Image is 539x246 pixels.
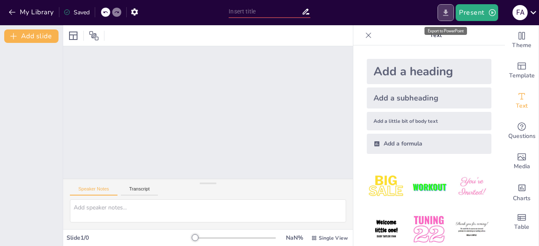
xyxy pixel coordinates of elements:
div: Layout [67,29,80,42]
div: Add text boxes [505,86,539,116]
div: Add a formula [367,134,491,154]
div: Change the overall theme [505,25,539,56]
span: Questions [508,132,536,141]
div: Get real-time input from your audience [505,116,539,146]
span: Table [514,222,529,232]
span: Position [89,31,99,41]
button: My Library [6,5,57,19]
div: Add a table [505,207,539,237]
span: Template [509,71,535,80]
div: Slide 1 / 0 [67,234,195,242]
div: Add a heading [367,59,491,84]
div: Add images, graphics, shapes or video [505,146,539,177]
span: Text [516,101,528,111]
span: Charts [513,194,531,203]
span: Media [514,162,530,171]
div: NaN % [284,234,304,242]
button: Export to PowerPoint [438,4,454,21]
div: Export to PowerPoint [424,27,467,35]
div: Add a subheading [367,87,491,108]
span: Theme [512,41,531,50]
button: Present [456,4,498,21]
div: Saved [64,8,90,16]
span: Single View [319,235,348,241]
button: F A [512,4,528,21]
img: 3.jpeg [452,167,491,206]
button: Add slide [4,29,59,43]
img: 2.jpeg [409,167,448,206]
button: Transcript [121,186,158,196]
p: Text [375,25,496,45]
div: Add a little bit of body text [367,112,491,130]
div: Add charts and graphs [505,177,539,207]
button: Speaker Notes [70,186,117,196]
img: 1.jpeg [367,167,406,206]
input: Insert title [229,5,301,18]
div: Add ready made slides [505,56,539,86]
div: F A [512,5,528,20]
